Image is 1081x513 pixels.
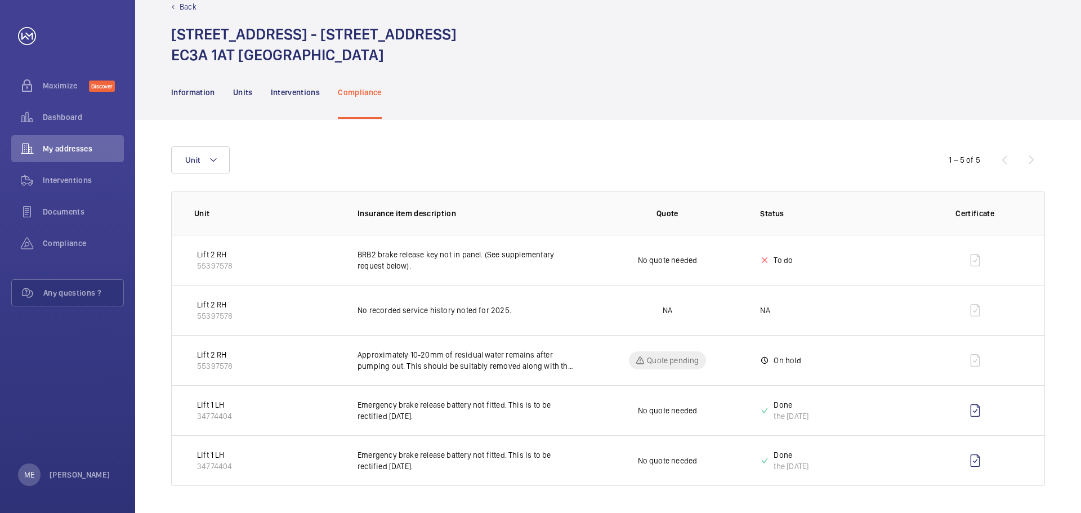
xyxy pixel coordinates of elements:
span: Compliance [43,238,124,249]
p: NA [760,305,770,316]
p: Emergency brake release battery not fitted. This is to be rectified [DATE]. [358,399,574,422]
p: Certificate [928,208,1022,219]
p: Lift 2 RH [197,349,233,360]
button: Unit [171,146,230,173]
span: Discover [89,81,115,92]
p: Done [774,449,808,461]
p: No quote needed [638,255,698,266]
p: No quote needed [638,455,698,466]
p: 55397578 [197,360,233,372]
p: Approximately 10-20mm of residual water remains after pumping out. This should be suitably remove... [358,349,574,372]
span: Dashboard [43,111,124,123]
p: Lift 1 LH [197,449,232,461]
p: Unit [194,208,340,219]
p: BRB2 brake release key not in panel. (See supplementary request below). [358,249,574,271]
p: 55397578 [197,310,233,322]
span: Unit [185,155,200,164]
p: Quote [656,208,678,219]
p: Back [180,1,196,12]
h1: [STREET_ADDRESS] - [STREET_ADDRESS] EC3A 1AT [GEOGRAPHIC_DATA] [171,24,457,65]
p: 34774404 [197,411,232,422]
p: Lift 2 RH [197,249,233,260]
span: Documents [43,206,124,217]
div: the [DATE] [774,461,808,472]
p: Units [233,87,253,98]
p: No recorded service history noted for 2025. [358,305,574,316]
p: On hold [774,355,801,366]
span: My addresses [43,143,124,154]
p: ME [24,469,34,480]
div: the [DATE] [774,411,808,422]
span: Interventions [43,175,124,186]
p: Lift 1 LH [197,399,232,411]
p: [PERSON_NAME] [50,469,110,480]
p: Compliance [338,87,382,98]
p: Done [774,399,808,411]
p: 55397578 [197,260,233,271]
p: Status [760,208,910,219]
span: Maximize [43,80,89,91]
span: Any questions ? [43,287,123,298]
p: 34774404 [197,461,232,472]
p: Information [171,87,215,98]
p: To do [774,255,793,266]
p: No quote needed [638,405,698,416]
p: Insurance item description [358,208,574,219]
p: Lift 2 RH [197,299,233,310]
p: Emergency brake release battery not fitted. This is to be rectified [DATE]. [358,449,574,472]
p: Quote pending [647,355,699,366]
p: NA [663,305,672,316]
div: 1 – 5 of 5 [949,154,980,166]
p: Interventions [271,87,320,98]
